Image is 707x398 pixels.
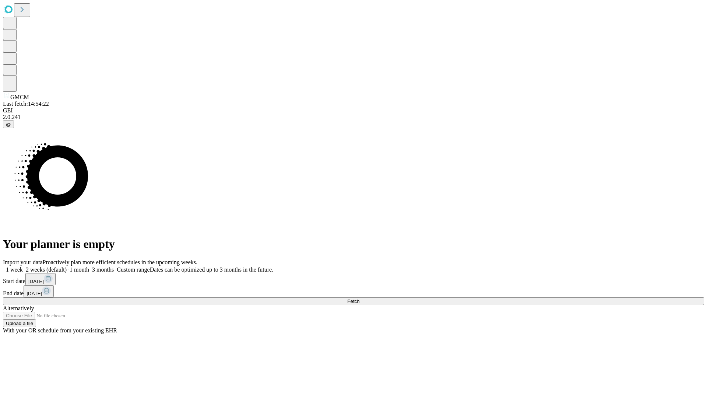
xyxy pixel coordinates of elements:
[6,122,11,127] span: @
[26,266,67,273] span: 2 weeks (default)
[3,297,704,305] button: Fetch
[25,273,56,285] button: [DATE]
[27,291,42,296] span: [DATE]
[3,259,43,265] span: Import your data
[28,279,44,284] span: [DATE]
[3,121,14,128] button: @
[3,101,49,107] span: Last fetch: 14:54:22
[3,327,117,334] span: With your OR schedule from your existing EHR
[92,266,114,273] span: 3 months
[3,273,704,285] div: Start date
[70,266,89,273] span: 1 month
[3,320,36,327] button: Upload a file
[3,285,704,297] div: End date
[3,305,34,311] span: Alternatively
[24,285,54,297] button: [DATE]
[347,298,359,304] span: Fetch
[3,114,704,121] div: 2.0.241
[10,94,29,100] span: GMCM
[43,259,197,265] span: Proactively plan more efficient schedules in the upcoming weeks.
[3,237,704,251] h1: Your planner is empty
[150,266,273,273] span: Dates can be optimized up to 3 months in the future.
[3,107,704,114] div: GEI
[6,266,23,273] span: 1 week
[117,266,150,273] span: Custom range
